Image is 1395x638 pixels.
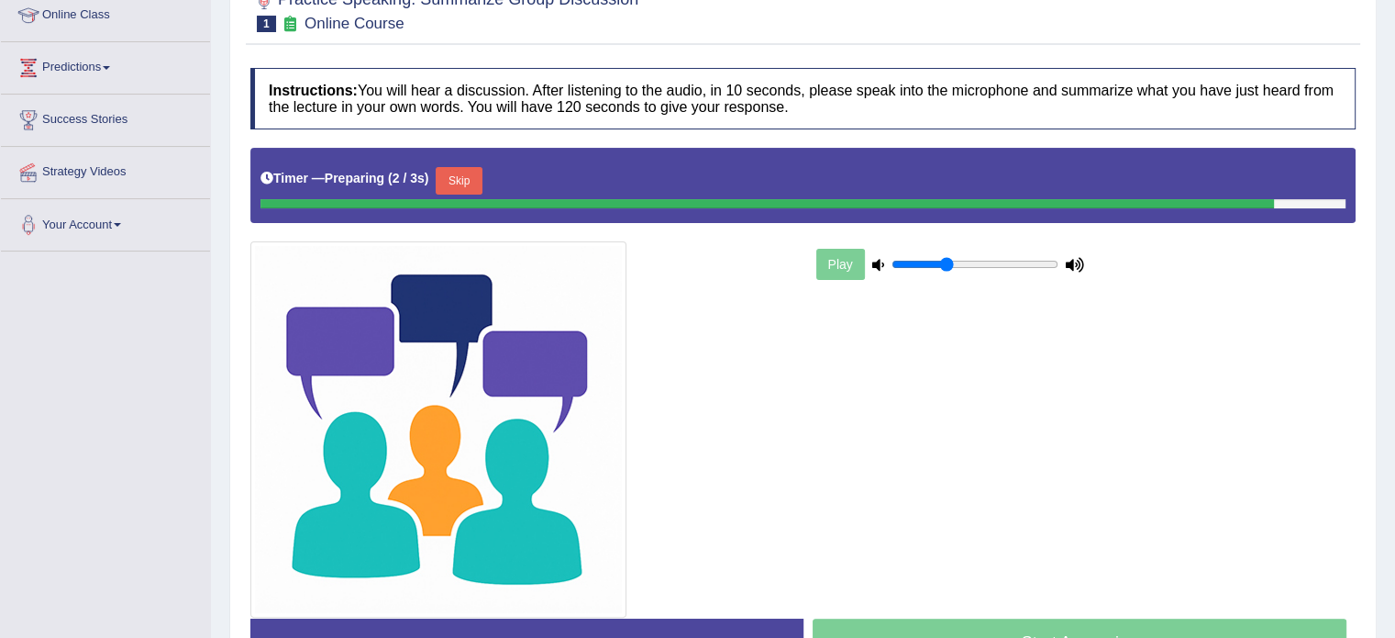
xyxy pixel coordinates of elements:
h4: You will hear a discussion. After listening to the audio, in 10 seconds, please speak into the mi... [250,68,1356,129]
span: 1 [257,16,276,32]
small: Exam occurring question [281,16,300,33]
b: Instructions: [269,83,358,98]
h5: Timer — [260,172,428,185]
a: Success Stories [1,95,210,140]
b: ( [388,171,393,185]
a: Strategy Videos [1,147,210,193]
button: Skip [436,167,482,195]
a: Your Account [1,199,210,245]
a: Predictions [1,42,210,88]
b: 2 / 3s [393,171,425,185]
b: ) [425,171,429,185]
b: Preparing [325,171,384,185]
small: Online Course [304,15,404,32]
